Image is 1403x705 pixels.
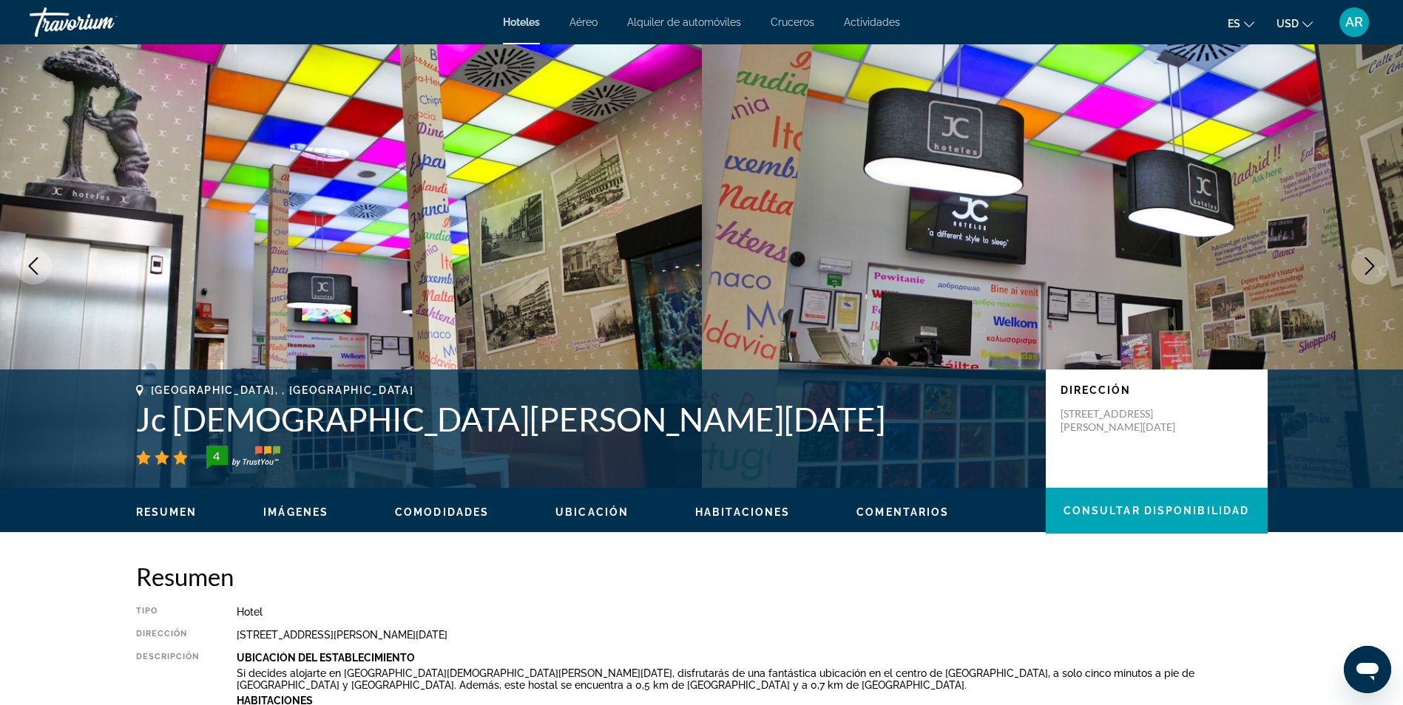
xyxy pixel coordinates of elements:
a: Aéreo [569,16,598,28]
b: Ubicación Del Establecimiento [237,652,415,664]
iframe: Button to launch messaging window [1344,646,1391,693]
button: Next image [1351,248,1388,285]
span: Resumen [136,506,197,518]
button: Change language [1228,13,1254,34]
button: Comentarios [856,505,949,519]
h2: Resumen [136,562,1268,591]
p: [STREET_ADDRESS][PERSON_NAME][DATE] [1061,407,1179,434]
button: Ubicación [555,505,629,519]
span: AR [1345,15,1363,30]
button: User Menu [1335,7,1373,38]
button: Imágenes [263,505,328,519]
p: Dirección [1061,384,1253,396]
img: trustyou-badge-hor.svg [206,446,280,469]
button: Consultar disponibilidad [1046,488,1268,534]
div: Dirección [136,629,200,641]
h1: Jc [DEMOGRAPHIC_DATA][PERSON_NAME][DATE] [136,400,1031,438]
span: Imágenes [263,506,328,518]
span: Comentarios [856,506,949,518]
button: Habitaciones [695,505,790,519]
div: Hotel [237,606,1268,618]
a: Alquiler de automóviles [627,16,741,28]
span: Consultar disponibilidad [1064,505,1249,517]
a: Actividades [844,16,900,28]
div: 4 [202,447,231,465]
p: Si decides alojarte en [GEOGRAPHIC_DATA][DEMOGRAPHIC_DATA][PERSON_NAME][DATE], disfrutarás de una... [237,667,1268,691]
span: USD [1277,18,1299,30]
div: Tipo [136,606,200,618]
a: Hoteles [503,16,540,28]
div: [STREET_ADDRESS][PERSON_NAME][DATE] [237,629,1268,641]
a: Cruceros [771,16,814,28]
button: Resumen [136,505,197,519]
span: Comodidades [395,506,489,518]
span: Habitaciones [695,506,790,518]
span: Ubicación [555,506,629,518]
span: es [1228,18,1240,30]
a: Travorium [30,3,178,41]
button: Previous image [15,248,52,285]
span: [GEOGRAPHIC_DATA], , [GEOGRAPHIC_DATA] [151,384,414,396]
button: Change currency [1277,13,1313,34]
button: Comodidades [395,505,489,519]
